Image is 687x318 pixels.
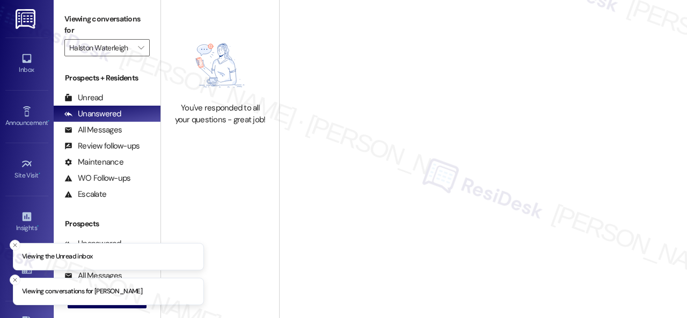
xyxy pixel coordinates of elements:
img: ResiDesk Logo [16,9,38,29]
div: Maintenance [64,157,123,168]
p: Viewing the Unread inbox [22,252,92,262]
a: Site Visit • [5,155,48,184]
span: • [39,170,40,178]
div: Escalate [64,189,106,200]
div: You've responded to all your questions - great job! [173,102,267,125]
span: • [37,223,39,230]
div: WO Follow-ups [64,173,130,184]
h2: Welcome to Your Conversations [330,113,637,130]
a: Inbox [5,49,48,78]
p: Viewing conversations for [PERSON_NAME] [22,287,142,297]
p: Start connecting with your residents and prospects. Select an existing conversation or create a n... [330,141,637,172]
div: All Messages [64,124,122,136]
img: empty-state [178,34,262,98]
i:  [138,43,144,52]
div: Unread [64,92,103,103]
input: All communities [69,39,133,56]
span: • [48,117,49,125]
div: Unanswered [64,108,121,120]
span: Open conversations by clicking on inboxes or use the New Message button [352,183,615,196]
div: Review follow-ups [64,140,140,152]
button: Close toast [10,240,20,250]
div: Prospects + Residents [54,72,160,84]
div: Prospects [54,218,160,230]
label: Viewing conversations for [64,11,150,39]
button: Close toast [10,275,20,285]
a: Insights • [5,208,48,236]
a: Buildings [5,260,48,289]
